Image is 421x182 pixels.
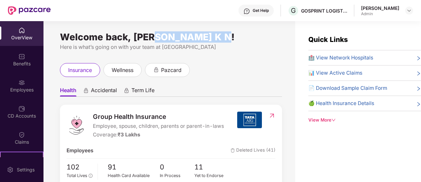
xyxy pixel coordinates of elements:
[301,8,347,14] div: GOSPRINT LOGISTICS PRIVATE LIMITED
[15,166,37,173] div: Settings
[331,118,336,122] span: down
[416,70,421,77] span: right
[60,34,282,40] div: Welcome back, [PERSON_NAME] K N!
[361,5,399,11] div: [PERSON_NAME]
[361,11,399,17] div: Admin
[160,172,195,179] div: In Process
[416,55,421,62] span: right
[93,122,224,130] span: Employee, spouse, children, parents or parent-in-laws
[194,162,229,173] span: 11
[18,27,25,34] img: svg+xml;base64,PHN2ZyBpZD0iSG9tZSIgeG1sbnM9Imh0dHA6Ly93d3cudzMub3JnLzIwMDAvc3ZnIiB3aWR0aD0iMjAiIG...
[108,172,160,179] div: Health Card Available
[231,147,275,155] span: Deleted Lives (41)
[18,53,25,60] img: svg+xml;base64,PHN2ZyBpZD0iQmVuZWZpdHMiIHhtbG5zPSJodHRwOi8vd3d3LnczLm9yZy8yMDAwL3N2ZyIgd2lkdGg9Ij...
[194,172,229,179] div: Yet to Endorse
[308,117,421,124] div: View More
[67,173,87,178] span: Total Lives
[68,66,92,74] span: insurance
[237,112,262,128] img: insurerIcon
[153,67,159,73] div: animation
[60,87,76,96] span: Health
[18,131,25,138] img: svg+xml;base64,PHN2ZyBpZD0iQ2xhaW0iIHhtbG5zPSJodHRwOi8vd3d3LnczLm9yZy8yMDAwL3N2ZyIgd2lkdGg9IjIwIi...
[124,88,129,93] div: animation
[291,7,296,15] span: G
[67,162,93,173] span: 102
[60,43,282,51] div: Here is what’s going on with your team at [GEOGRAPHIC_DATA]
[108,162,160,173] span: 91
[93,131,224,139] div: Coverage:
[91,87,117,96] span: Accidental
[243,8,250,15] img: svg+xml;base64,PHN2ZyBpZD0iSGVscC0zMngzMiIgeG1sbnM9Imh0dHA6Ly93d3cudzMub3JnLzIwMDAvc3ZnIiB3aWR0aD...
[160,162,195,173] span: 0
[7,166,14,173] img: svg+xml;base64,PHN2ZyBpZD0iU2V0dGluZy0yMHgyMCIgeG1sbnM9Imh0dHA6Ly93d3cudzMub3JnLzIwMDAvc3ZnIiB3aW...
[308,54,373,62] span: 🏥 View Network Hospitals
[118,131,140,138] span: ₹3 Lakhs
[67,147,93,155] span: Employees
[18,79,25,86] img: svg+xml;base64,PHN2ZyBpZD0iRW1wbG95ZWVzIiB4bWxucz0iaHR0cDovL3d3dy53My5vcmcvMjAwMC9zdmciIHdpZHRoPS...
[268,112,275,119] img: RedirectIcon
[67,115,86,135] img: logo
[308,99,374,107] span: 🍏 Health Insurance Details
[308,84,387,92] span: 📄 Download Sample Claim Form
[253,8,269,13] div: Get Help
[308,35,348,44] span: Quick Links
[8,6,51,15] img: New Pazcare Logo
[416,86,421,92] span: right
[18,105,25,112] img: svg+xml;base64,PHN2ZyBpZD0iQ0RfQWNjb3VudHMiIGRhdGEtbmFtZT0iQ0QgQWNjb3VudHMiIHhtbG5zPSJodHRwOi8vd3...
[93,112,224,122] span: Group Health Insurance
[131,87,154,96] span: Term Life
[161,66,182,74] span: pazcard
[83,88,89,93] div: animation
[416,101,421,107] span: right
[407,8,412,13] img: svg+xml;base64,PHN2ZyBpZD0iRHJvcGRvd24tMzJ4MzIiIHhtbG5zPSJodHRwOi8vd3d3LnczLm9yZy8yMDAwL3N2ZyIgd2...
[308,69,362,77] span: 📊 View Active Claims
[112,66,133,74] span: wellness
[231,148,235,153] img: deleteIcon
[89,174,92,177] span: info-circle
